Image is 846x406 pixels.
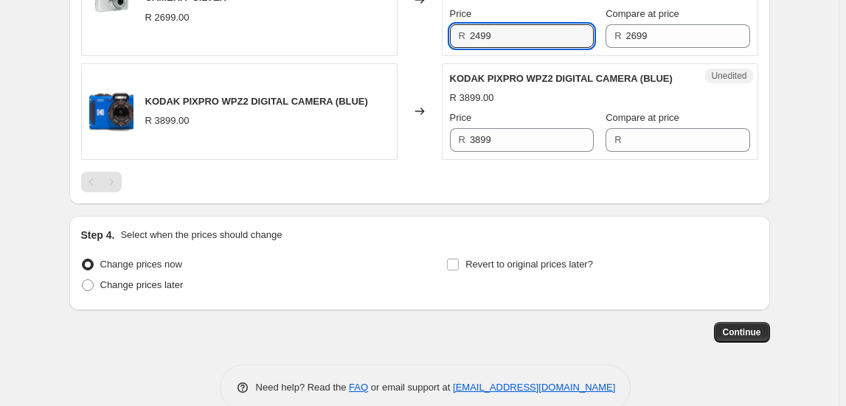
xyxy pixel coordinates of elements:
[453,382,615,393] a: [EMAIL_ADDRESS][DOMAIN_NAME]
[89,89,134,133] img: s-zoom-2025-04-09T131214.341-ezgif.com-webp-to-png-converter_80x.png
[450,8,472,19] span: Price
[450,73,673,84] span: KODAK PIXPRO WPZ2 DIGITAL CAMERA (BLUE)
[450,91,494,105] div: R 3899.00
[368,382,453,393] span: or email support at
[256,382,350,393] span: Need help? Read the
[145,96,368,107] span: KODAK PIXPRO WPZ2 DIGITAL CAMERA (BLUE)
[145,10,190,25] div: R 2699.00
[614,30,621,41] span: R
[459,134,465,145] span: R
[120,228,282,242] p: Select when the prices should change
[723,326,761,338] span: Continue
[606,8,679,19] span: Compare at price
[100,259,182,270] span: Change prices now
[711,70,746,82] span: Unedited
[100,279,184,290] span: Change prices later
[459,30,465,41] span: R
[349,382,368,393] a: FAQ
[145,113,190,128] div: R 3899.00
[714,322,770,343] button: Continue
[81,228,115,242] h2: Step 4.
[465,259,593,270] span: Revert to original prices later?
[450,112,472,123] span: Price
[614,134,621,145] span: R
[81,172,122,192] nav: Pagination
[606,112,679,123] span: Compare at price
